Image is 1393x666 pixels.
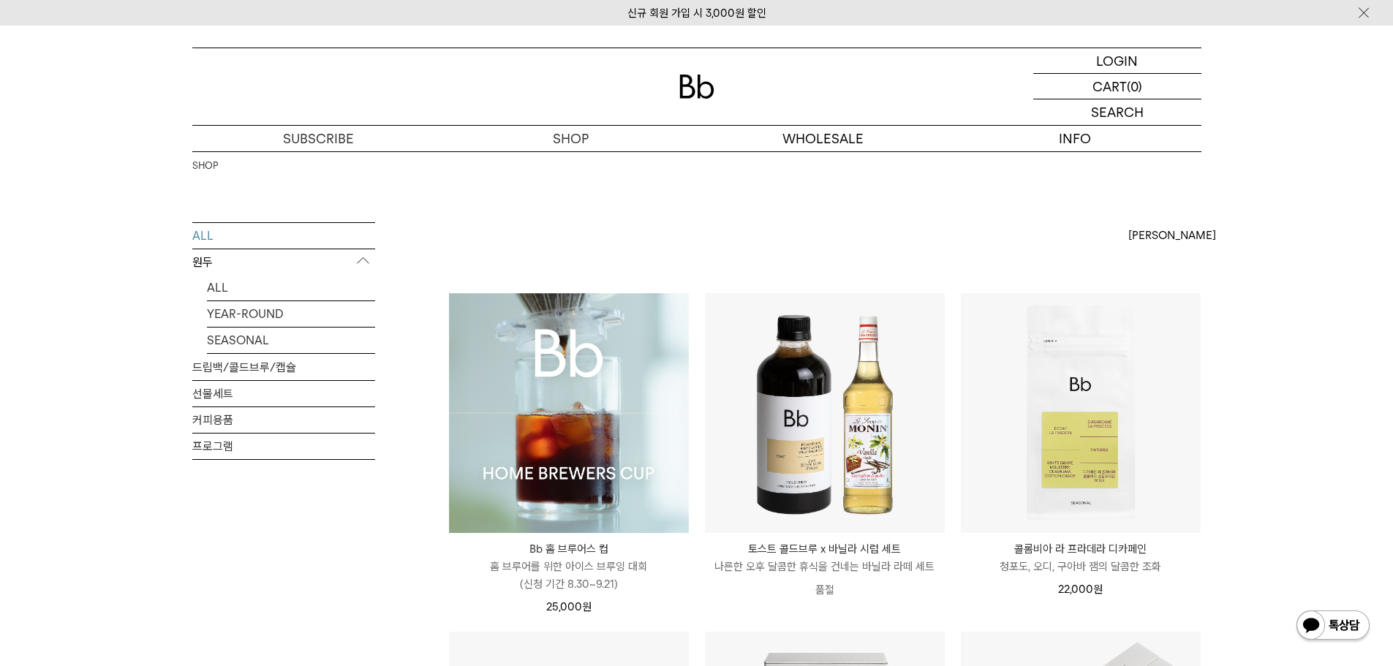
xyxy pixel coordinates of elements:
[1295,609,1371,644] img: 카카오톡 채널 1:1 채팅 버튼
[1128,227,1216,244] span: [PERSON_NAME]
[1092,74,1127,99] p: CART
[1093,583,1103,596] span: 원
[697,126,949,151] p: WHOLESALE
[582,600,592,613] span: 원
[705,540,945,558] p: 토스트 콜드브루 x 바닐라 시럽 세트
[192,223,375,249] a: ALL
[207,275,375,300] a: ALL
[1058,583,1103,596] span: 22,000
[705,558,945,575] p: 나른한 오후 달콤한 휴식을 건네는 바닐라 라떼 세트
[1127,74,1142,99] p: (0)
[705,575,945,605] p: 품절
[961,540,1201,575] a: 콜롬비아 라 프라데라 디카페인 청포도, 오디, 구아바 잼의 달콤한 조화
[546,600,592,613] span: 25,000
[627,7,766,20] a: 신규 회원 가입 시 3,000원 할인
[192,249,375,276] p: 원두
[192,159,218,173] a: SHOP
[449,540,689,593] a: Bb 홈 브루어스 컵 홈 브루어를 위한 아이스 브루잉 대회(신청 기간 8.30~9.21)
[445,126,697,151] a: SHOP
[679,75,714,99] img: 로고
[192,381,375,406] a: 선물세트
[449,540,689,558] p: Bb 홈 브루어스 컵
[1033,48,1201,74] a: LOGIN
[961,558,1201,575] p: 청포도, 오디, 구아바 잼의 달콤한 조화
[961,293,1201,533] img: 콜롬비아 라 프라데라 디카페인
[1096,48,1138,73] p: LOGIN
[449,293,689,533] img: Bb 홈 브루어스 컵
[207,328,375,353] a: SEASONAL
[207,301,375,327] a: YEAR-ROUND
[705,540,945,575] a: 토스트 콜드브루 x 바닐라 시럽 세트 나른한 오후 달콤한 휴식을 건네는 바닐라 라떼 세트
[961,540,1201,558] p: 콜롬비아 라 프라데라 디카페인
[192,434,375,459] a: 프로그램
[192,355,375,380] a: 드립백/콜드브루/캡슐
[1091,99,1144,125] p: SEARCH
[705,293,945,533] img: 토스트 콜드브루 x 바닐라 시럽 세트
[192,407,375,433] a: 커피용품
[192,126,445,151] a: SUBSCRIBE
[449,558,689,593] p: 홈 브루어를 위한 아이스 브루잉 대회 (신청 기간 8.30~9.21)
[1033,74,1201,99] a: CART (0)
[949,126,1201,151] p: INFO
